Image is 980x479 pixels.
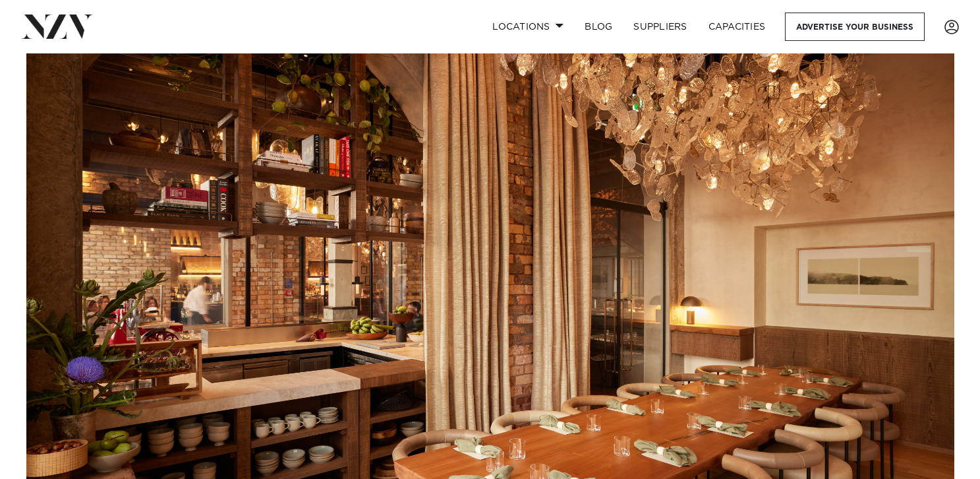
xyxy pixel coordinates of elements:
a: Advertise your business [785,13,925,41]
a: Capacities [698,13,776,41]
a: SUPPLIERS [623,13,697,41]
img: nzv-logo.png [21,15,93,38]
a: Locations [482,13,574,41]
a: BLOG [574,13,623,41]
